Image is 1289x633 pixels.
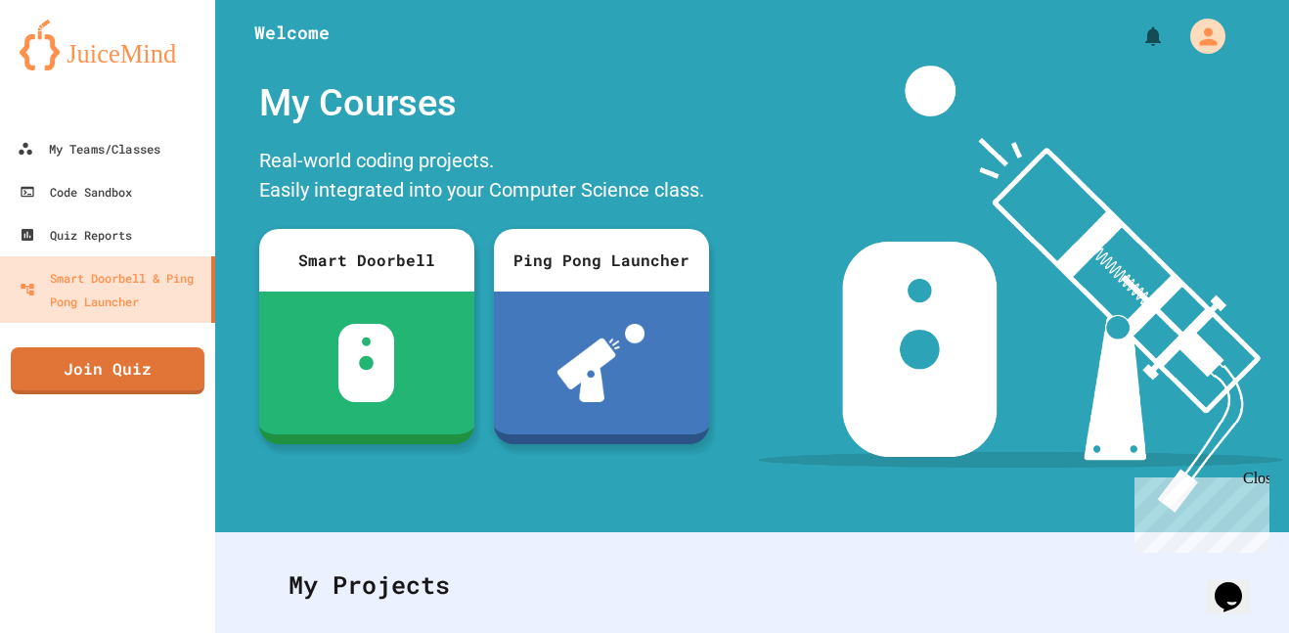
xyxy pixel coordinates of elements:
div: Quiz Reports [20,223,132,247]
img: ppl-with-ball.png [557,324,644,402]
div: My Projects [269,547,1235,623]
div: My Account [1170,14,1230,59]
img: banner-image-my-projects.png [758,66,1282,513]
div: Chat with us now!Close [8,8,135,124]
div: Smart Doorbell & Ping Pong Launcher [20,266,203,313]
iframe: chat widget [1127,470,1269,553]
img: sdb-white.svg [338,324,394,402]
a: Join Quiz [11,347,204,394]
div: My Courses [249,66,719,141]
iframe: chat widget [1207,555,1269,613]
div: Real-world coding projects. Easily integrated into your Computer Science class. [249,141,719,214]
div: Smart Doorbell [259,229,474,292]
div: My Notifications [1105,20,1170,53]
div: My Teams/Classes [18,137,160,161]
div: Ping Pong Launcher [494,229,709,292]
div: Code Sandbox [20,180,132,203]
img: logo-orange.svg [20,20,196,70]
